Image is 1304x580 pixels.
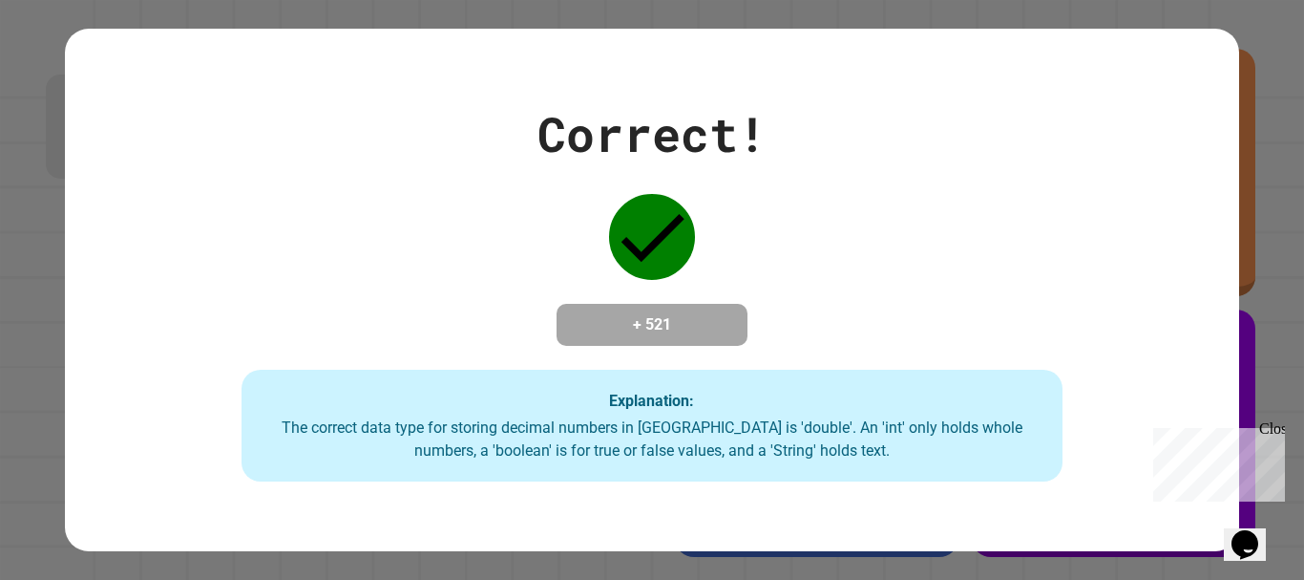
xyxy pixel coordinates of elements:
[537,98,767,170] div: Correct!
[8,8,132,121] div: Chat with us now!Close
[261,417,1044,462] div: The correct data type for storing decimal numbers in [GEOGRAPHIC_DATA] is 'double'. An 'int' only...
[1146,420,1285,502] iframe: chat widget
[1224,504,1285,561] iframe: chat widget
[609,391,694,409] strong: Explanation:
[576,313,728,336] h4: + 521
